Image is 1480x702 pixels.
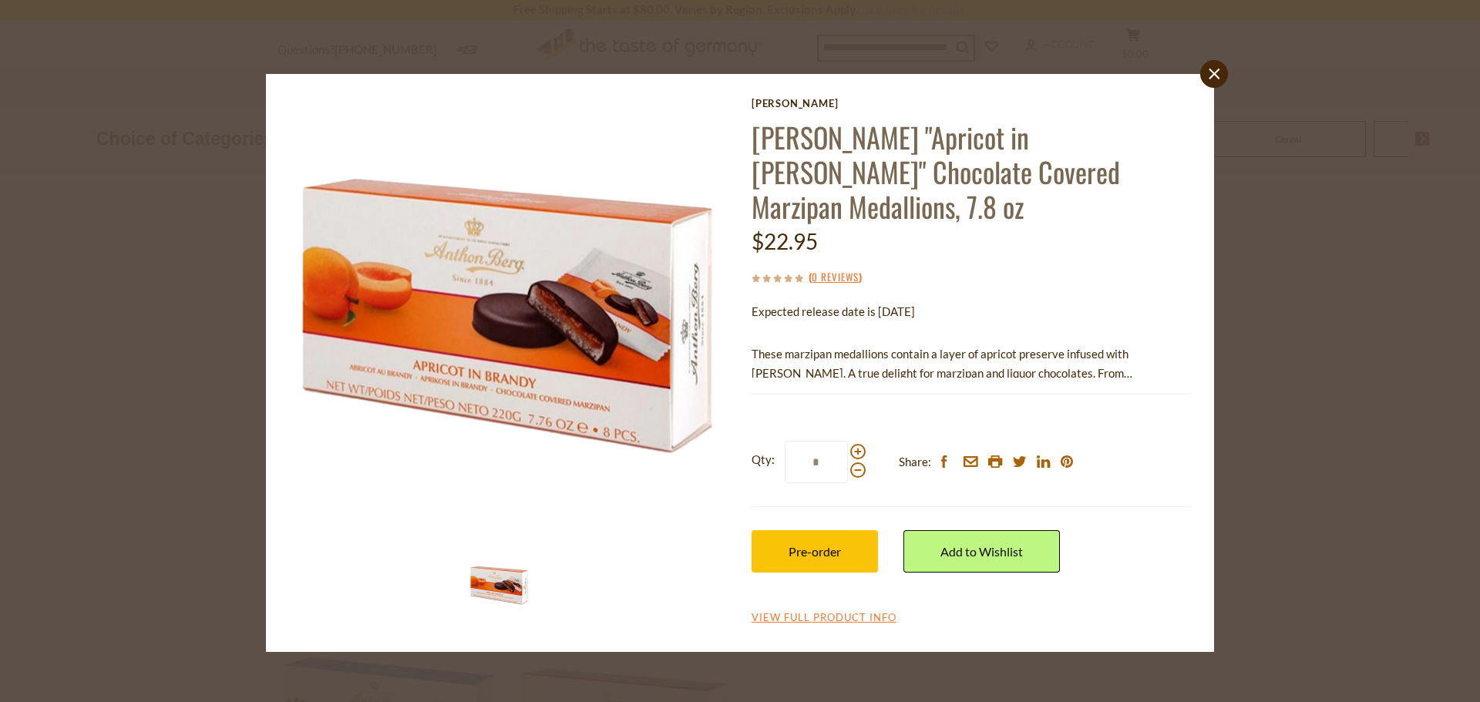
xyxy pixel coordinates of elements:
[752,302,1191,321] p: Expected release date is [DATE]
[752,344,1191,383] p: These marzipan medallions contain a layer of apricot preserve infused with [PERSON_NAME]. A true ...
[752,611,896,625] a: View Full Product Info
[899,452,931,472] span: Share:
[752,450,775,469] strong: Qty:
[752,530,878,573] button: Pre-order
[785,441,848,483] input: Qty:
[809,269,862,284] span: ( )
[789,544,841,559] span: Pre-order
[289,97,729,537] img: Anthon Berg "Apricot in Brandy" Chocolate Covered Marzipan Medallions, 7.8 oz
[752,97,1191,109] a: [PERSON_NAME]
[812,269,859,286] a: 0 Reviews
[469,555,530,616] img: Anthon Berg "Apricot in Brandy" Chocolate Covered Marzipan Medallions, 7.8 oz
[752,228,818,254] span: $22.95
[752,116,1120,227] a: [PERSON_NAME] "Apricot in [PERSON_NAME]" Chocolate Covered Marzipan Medallions, 7.8 oz
[903,530,1060,573] a: Add to Wishlist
